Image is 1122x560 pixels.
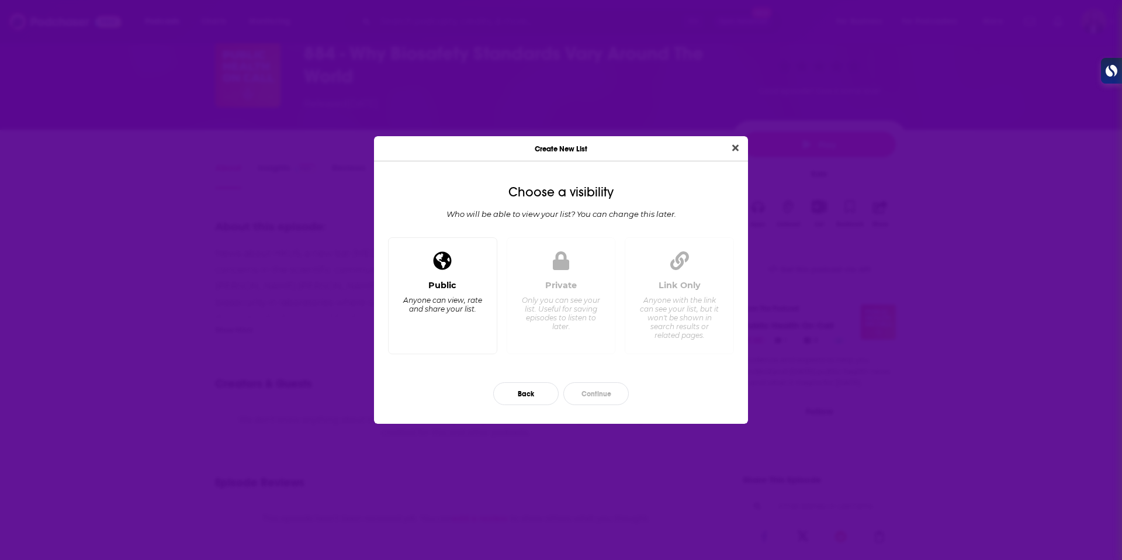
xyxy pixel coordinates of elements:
button: Continue [563,382,629,405]
button: Close [728,141,743,155]
div: Choose a visibility [383,185,739,200]
div: Anyone can view, rate and share your list. [403,296,483,313]
button: Back [493,382,559,405]
div: Create New List [374,136,748,161]
div: Link Only [659,280,701,291]
div: Anyone with the link can see your list, but it won't be shown in search results or related pages. [639,296,719,340]
div: Who will be able to view your list? You can change this later. [383,209,739,219]
div: Private [545,280,577,291]
div: Only you can see your list. Useful for saving episodes to listen to later. [521,296,601,331]
div: Public [428,280,456,291]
